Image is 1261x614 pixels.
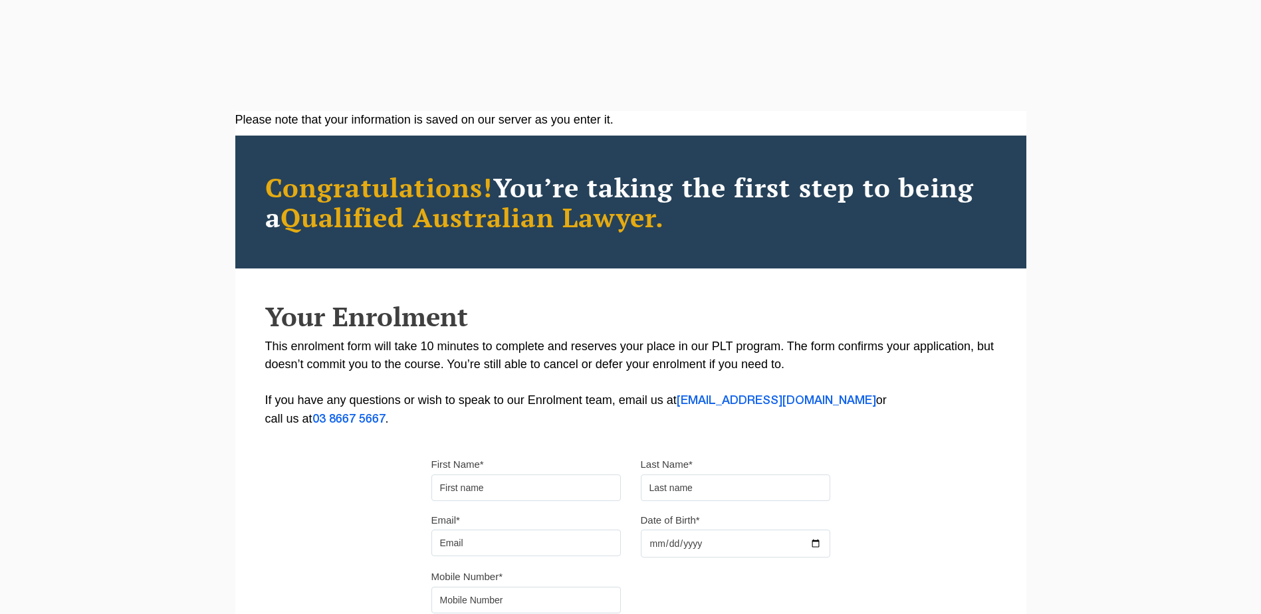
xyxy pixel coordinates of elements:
p: This enrolment form will take 10 minutes to complete and reserves your place in our PLT program. ... [265,338,996,429]
input: First name [431,474,621,501]
a: 03 8667 5667 [312,414,386,425]
label: Date of Birth* [641,514,700,527]
h2: Your Enrolment [265,302,996,331]
input: Mobile Number [431,587,621,613]
label: Mobile Number* [431,570,503,583]
a: [EMAIL_ADDRESS][DOMAIN_NAME] [677,395,876,406]
div: Please note that your information is saved on our server as you enter it. [235,111,1026,129]
label: Email* [431,514,460,527]
input: Email [431,530,621,556]
span: Qualified Australian Lawyer. [281,199,665,235]
h2: You’re taking the first step to being a [265,172,996,232]
span: Congratulations! [265,169,493,205]
label: First Name* [431,458,484,471]
input: Last name [641,474,830,501]
label: Last Name* [641,458,693,471]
